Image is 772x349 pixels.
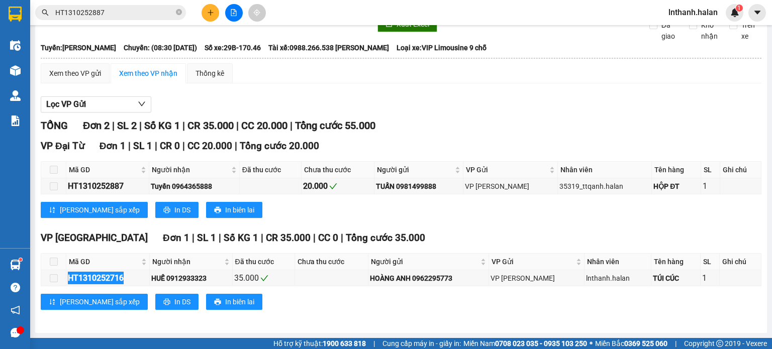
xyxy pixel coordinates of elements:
button: Lọc VP Gửi [41,96,151,112]
div: VP [PERSON_NAME] [465,181,556,192]
span: 1 [737,5,741,12]
th: Đã thu cước [233,254,295,270]
span: [PERSON_NAME] sắp xếp [60,204,140,215]
span: In biên lai [225,204,254,215]
span: | [112,120,115,132]
span: close-circle [176,9,182,15]
span: VP Gửi [492,256,574,267]
td: HT1310252887 [66,178,149,194]
div: VP [PERSON_NAME] [491,273,583,284]
td: VP Hoàng Văn Thụ [463,178,558,194]
span: Miền Nam [463,338,587,349]
span: sort-ascending [49,206,56,214]
span: Đã giao [657,20,682,42]
div: HT1310252887 [68,180,147,192]
td: HT1310252716 [66,270,150,286]
span: check [329,182,337,190]
img: logo-vxr [9,7,22,22]
span: In DS [174,296,190,307]
span: Số xe: 29B-170.46 [205,42,261,53]
div: 20.000 [303,180,372,192]
span: TỔNG [41,120,68,132]
button: plus [202,4,219,22]
span: sort-ascending [49,298,56,306]
th: Chưa thu cước [295,254,368,270]
span: | [139,120,142,132]
th: Ghi chú [720,254,761,270]
span: Đơn 2 [83,120,110,132]
img: warehouse-icon [10,40,21,51]
span: VP [GEOGRAPHIC_DATA] [41,232,148,244]
span: Số KG 1 [224,232,258,244]
span: | [675,338,677,349]
button: printerIn biên lai [206,294,262,310]
span: Mã GD [69,164,139,175]
span: Đơn 1 [163,232,189,244]
span: down [138,100,146,108]
span: file-add [230,9,237,16]
th: Ghi chú [720,162,761,178]
div: Tuyến 0964365888 [151,181,238,192]
span: notification [11,305,20,315]
span: printer [214,206,221,214]
sup: 1 [736,5,743,12]
button: printerIn DS [155,202,199,218]
img: solution-icon [10,115,21,126]
span: printer [163,206,170,214]
span: printer [214,298,221,306]
span: | [313,232,316,244]
span: | [236,120,239,132]
span: Tài xế: 0988.266.538 [PERSON_NAME] [268,42,389,53]
span: close-circle [176,8,182,18]
button: file-add [225,4,243,22]
span: caret-down [753,8,762,17]
div: 1 [702,272,718,284]
th: Tên hàng [651,254,701,270]
div: 1 [703,180,718,192]
td: VP Hoàng Văn Thụ [489,270,585,286]
span: Tổng cước 35.000 [346,232,425,244]
div: lnthanh.halan [586,273,649,284]
span: search [42,9,49,16]
button: printerIn DS [155,294,199,310]
span: message [11,328,20,337]
span: | [182,120,185,132]
span: VP Đại Từ [41,140,84,152]
div: Xem theo VP nhận [119,68,177,79]
span: Đơn 1 [100,140,126,152]
span: ⚪️ [590,341,593,345]
th: SL [701,254,720,270]
button: caret-down [748,4,766,22]
th: Tên hàng [652,162,701,178]
span: SL 1 [133,140,152,152]
span: Miền Bắc [595,338,667,349]
span: Số KG 1 [144,120,180,132]
div: 35.000 [234,272,293,284]
span: CC 20.000 [187,140,232,152]
button: sort-ascending[PERSON_NAME] sắp xếp [41,202,148,218]
img: warehouse-icon [10,90,21,101]
span: [PERSON_NAME] sắp xếp [60,296,140,307]
th: SL [701,162,720,178]
span: printer [163,298,170,306]
span: check [260,274,268,282]
span: Tổng cước 55.000 [295,120,375,132]
div: Xem theo VP gửi [49,68,101,79]
th: Đã thu cước [240,162,302,178]
span: copyright [716,340,723,347]
span: SL 1 [197,232,216,244]
span: | [373,338,375,349]
strong: 0708 023 035 - 0935 103 250 [495,339,587,347]
span: lnthanh.halan [660,6,726,19]
span: | [182,140,185,152]
sup: 1 [19,258,22,261]
button: sort-ascending[PERSON_NAME] sắp xếp [41,294,148,310]
span: Hỗ trợ kỹ thuật: [273,338,366,349]
span: Tổng cước 20.000 [240,140,319,152]
span: Người nhận [152,256,222,267]
span: VP Gửi [466,164,547,175]
strong: 1900 633 818 [323,339,366,347]
span: Trên xe [737,20,762,42]
div: HT1310252716 [68,272,148,284]
div: TUẤN 0981499888 [376,181,461,192]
